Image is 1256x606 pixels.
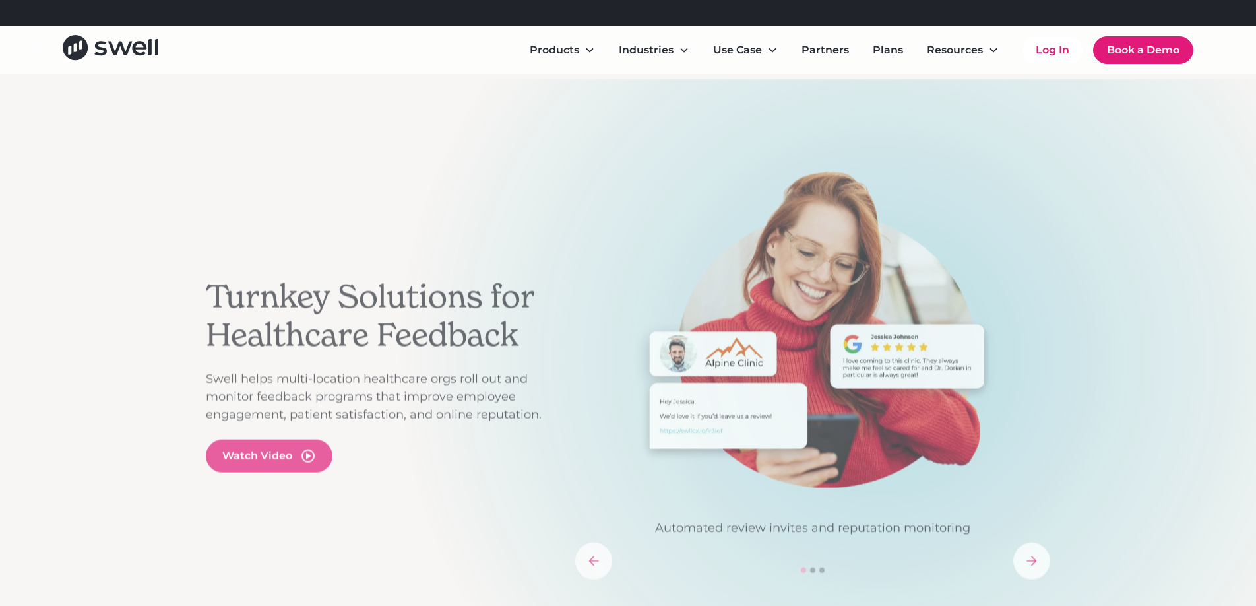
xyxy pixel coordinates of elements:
div: Products [519,37,606,63]
div: Industries [608,37,700,63]
div: Show slide 2 of 3 [810,568,815,573]
div: Show slide 3 of 3 [819,568,825,573]
div: Resources [927,42,983,58]
a: Log In [1022,37,1083,63]
div: Resources [916,37,1009,63]
div: 1 of 3 [575,171,1050,537]
div: Show slide 1 of 3 [801,568,806,573]
div: Industries [619,42,674,58]
div: Products [530,42,579,58]
a: Partners [791,37,860,63]
div: Use Case [713,42,762,58]
p: Swell helps multi-location healthcare orgs roll out and monitor feedback programs that improve em... [206,370,562,423]
p: Automated review invites and reputation monitoring [575,520,1050,537]
a: Plans [862,37,914,63]
div: previous slide [575,543,612,580]
a: open lightbox [206,439,332,472]
div: carousel [575,171,1050,580]
div: next slide [1013,543,1050,580]
a: home [63,35,158,65]
div: Use Case [703,37,788,63]
div: Watch Video [222,448,292,463]
a: Book a Demo [1093,36,1193,64]
h2: Turnkey Solutions for Healthcare Feedback [206,278,562,354]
